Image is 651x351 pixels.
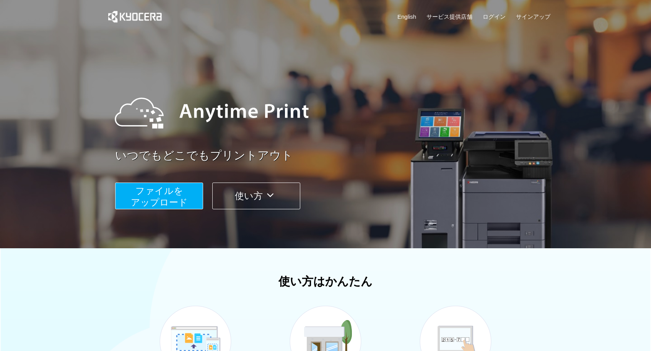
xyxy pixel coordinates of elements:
[483,13,506,21] a: ログイン
[212,183,300,209] button: 使い方
[516,13,550,21] a: サインアップ
[115,147,555,164] a: いつでもどこでもプリントアウト
[397,13,416,21] a: English
[426,13,472,21] a: サービス提供店舗
[131,186,188,207] span: ファイルを ​​アップロード
[115,183,203,209] button: ファイルを​​アップロード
